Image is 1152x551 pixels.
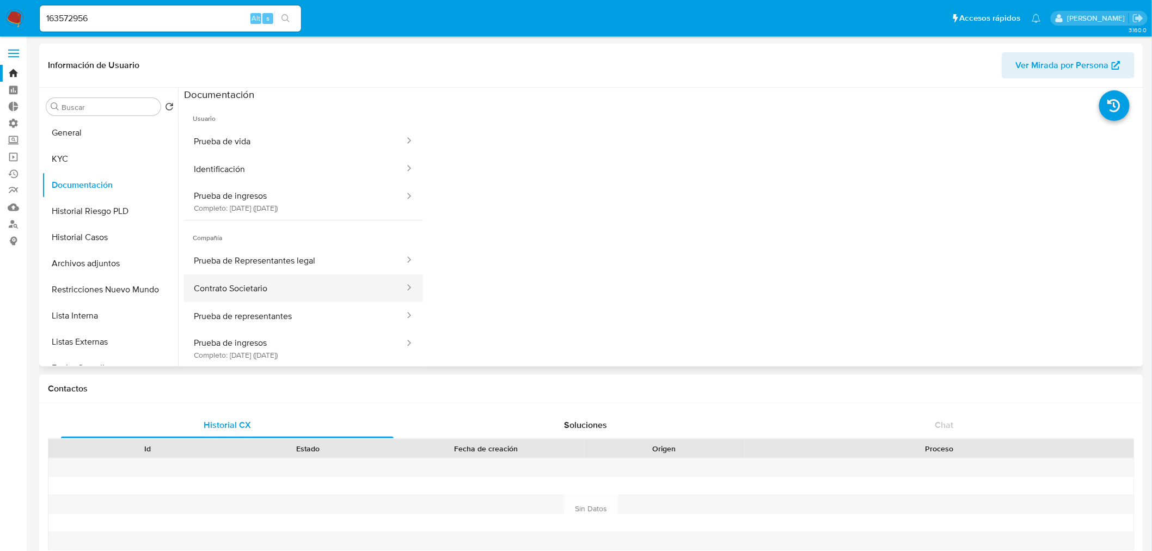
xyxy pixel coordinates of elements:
[42,329,178,355] button: Listas Externas
[274,11,297,26] button: search-icon
[1032,14,1041,23] a: Notificaciones
[395,443,577,454] div: Fecha de creación
[42,277,178,303] button: Restricciones Nuevo Mundo
[42,146,178,172] button: KYC
[252,13,260,23] span: Alt
[48,383,1135,394] h1: Contactos
[1002,52,1135,78] button: Ver Mirada por Persona
[565,419,608,431] span: Soluciones
[42,355,178,381] button: Fecha Compliant
[266,13,269,23] span: s
[935,419,954,431] span: Chat
[62,102,156,112] input: Buscar
[42,172,178,198] button: Documentación
[42,250,178,277] button: Archivos adjuntos
[752,443,1126,454] div: Proceso
[165,102,174,114] button: Volver al orden por defecto
[48,60,139,71] h1: Información de Usuario
[204,419,251,431] span: Historial CX
[42,303,178,329] button: Lista Interna
[42,198,178,224] button: Historial Riesgo PLD
[40,11,301,26] input: Buscar usuario o caso...
[1067,13,1129,23] p: ignacio.bagnardi@mercadolibre.com
[42,120,178,146] button: General
[1132,13,1144,24] a: Salir
[592,443,737,454] div: Origen
[960,13,1021,24] span: Accesos rápidos
[75,443,220,454] div: Id
[235,443,380,454] div: Estado
[1016,52,1109,78] span: Ver Mirada por Persona
[51,102,59,111] button: Buscar
[42,224,178,250] button: Historial Casos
